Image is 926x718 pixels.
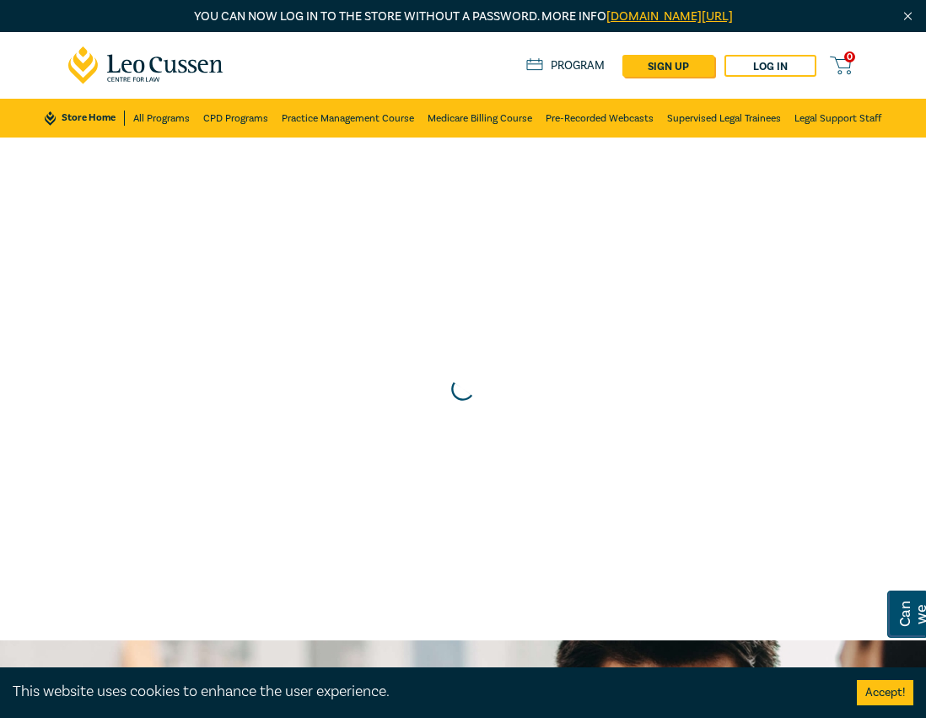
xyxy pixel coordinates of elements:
[724,55,816,77] a: Log in
[901,9,915,24] img: Close
[606,8,733,24] a: [DOMAIN_NAME][URL]
[546,99,654,138] a: Pre-Recorded Webcasts
[45,111,125,126] a: Store Home
[794,99,881,138] a: Legal Support Staff
[857,680,913,705] button: Accept cookies
[203,99,268,138] a: CPD Programs
[282,99,414,138] a: Practice Management Course
[667,99,781,138] a: Supervised Legal Trainees
[68,8,858,26] p: You can now log in to the store without a password. More info
[622,55,714,77] a: sign up
[133,99,190,138] a: All Programs
[526,58,605,73] a: Program
[428,99,532,138] a: Medicare Billing Course
[844,51,855,62] span: 0
[13,681,832,703] div: This website uses cookies to enhance the user experience.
